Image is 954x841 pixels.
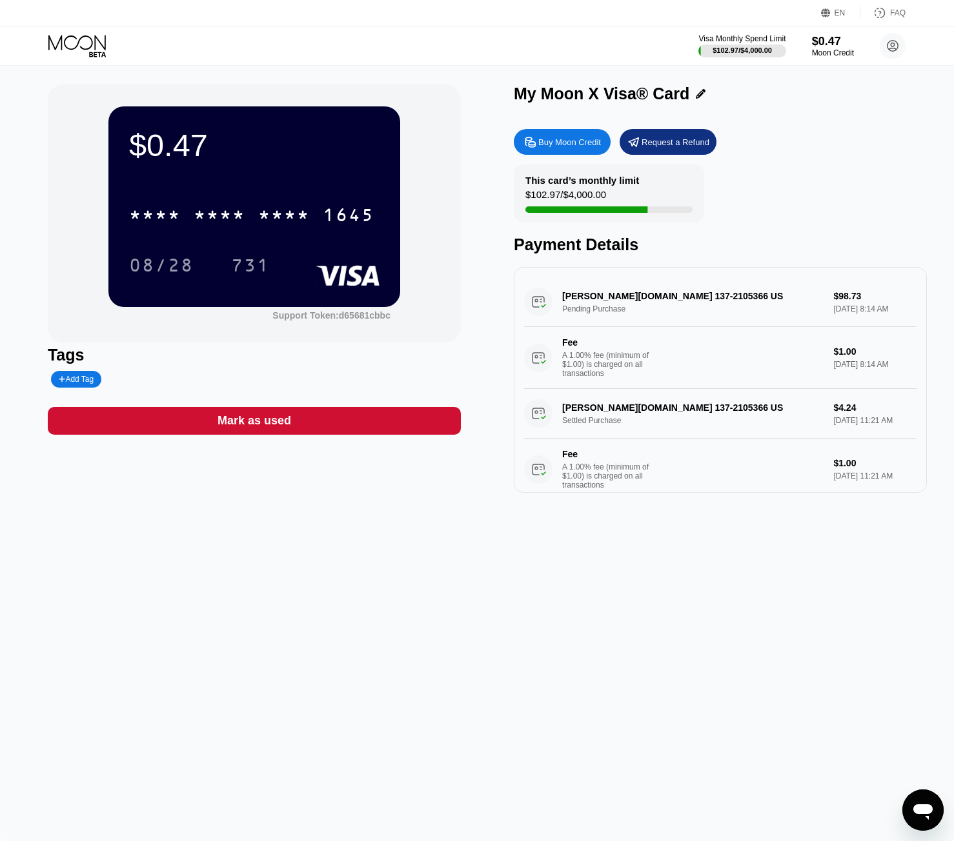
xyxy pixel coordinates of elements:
[323,206,374,227] div: 1645
[833,346,917,357] div: $1.00
[525,175,639,186] div: This card’s monthly limit
[119,249,203,281] div: 08/28
[860,6,906,19] div: FAQ
[59,375,94,384] div: Add Tag
[231,257,270,277] div: 731
[514,129,611,155] div: Buy Moon Credit
[48,407,461,435] div: Mark as used
[562,337,653,348] div: Fee
[890,8,906,17] div: FAQ
[524,327,917,389] div: FeeA 1.00% fee (minimum of $1.00) is charged on all transactions$1.00[DATE] 8:14 AM
[833,458,917,468] div: $1.00
[835,8,846,17] div: EN
[713,46,772,54] div: $102.97 / $4,000.00
[562,462,659,490] div: A 1.00% fee (minimum of $1.00) is charged on all transactions
[218,413,291,428] div: Mark as used
[129,257,194,277] div: 08/28
[525,189,606,206] div: $102.97 / $4,000.00
[812,35,854,48] div: $0.47
[902,789,944,831] iframe: Button to launch messaging window
[562,351,659,378] div: A 1.00% fee (minimum of $1.00) is charged on all transactions
[272,310,391,321] div: Support Token: d65681cbbc
[821,6,860,19] div: EN
[698,34,786,57] div: Visa Monthly Spend Limit$102.97/$4,000.00
[812,35,854,57] div: $0.47Moon Credit
[524,439,917,500] div: FeeA 1.00% fee (minimum of $1.00) is charged on all transactions$1.00[DATE] 11:21 AM
[272,310,391,321] div: Support Token:d65681cbbc
[48,346,461,364] div: Tags
[514,235,927,254] div: Payment Details
[812,48,854,57] div: Moon Credit
[642,137,709,148] div: Request a Refund
[833,360,917,369] div: [DATE] 8:14 AM
[538,137,601,148] div: Buy Moon Credit
[698,34,786,43] div: Visa Monthly Spend Limit
[221,249,279,281] div: 731
[129,127,380,163] div: $0.47
[620,129,716,155] div: Request a Refund
[833,471,917,480] div: [DATE] 11:21 AM
[514,84,689,103] div: My Moon X Visa® Card
[51,371,101,388] div: Add Tag
[562,449,653,459] div: Fee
